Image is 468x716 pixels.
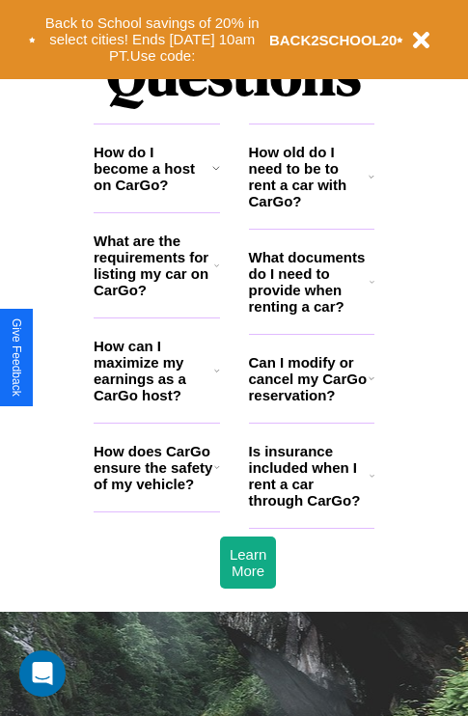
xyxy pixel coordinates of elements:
h3: How does CarGo ensure the safety of my vehicle? [94,443,214,492]
button: Back to School savings of 20% in select cities! Ends [DATE] 10am PT.Use code: [36,10,269,69]
div: Open Intercom Messenger [19,650,66,697]
h3: What are the requirements for listing my car on CarGo? [94,233,214,298]
b: BACK2SCHOOL20 [269,32,398,48]
h3: Can I modify or cancel my CarGo reservation? [249,354,369,403]
div: Give Feedback [10,318,23,397]
h3: How do I become a host on CarGo? [94,144,212,193]
h3: How can I maximize my earnings as a CarGo host? [94,338,214,403]
h3: What documents do I need to provide when renting a car? [249,249,371,315]
h3: How old do I need to be to rent a car with CarGo? [249,144,370,209]
h3: Is insurance included when I rent a car through CarGo? [249,443,370,509]
button: Learn More [220,537,276,589]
